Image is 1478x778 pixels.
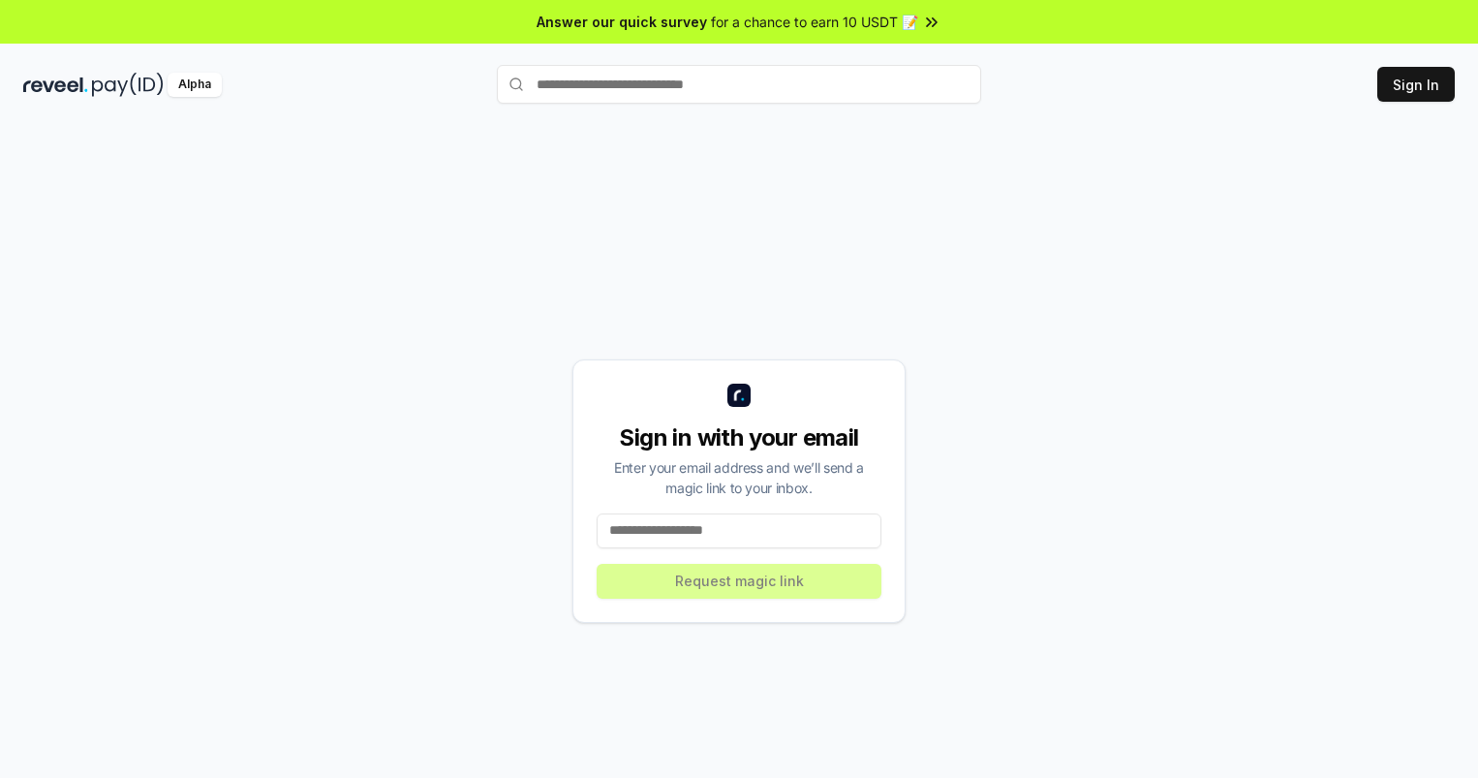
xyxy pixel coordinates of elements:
img: reveel_dark [23,73,88,97]
span: Answer our quick survey [537,12,707,32]
img: pay_id [92,73,164,97]
div: Sign in with your email [597,422,881,453]
div: Alpha [168,73,222,97]
span: for a chance to earn 10 USDT 📝 [711,12,918,32]
div: Enter your email address and we’ll send a magic link to your inbox. [597,457,881,498]
img: logo_small [727,384,751,407]
button: Sign In [1377,67,1455,102]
